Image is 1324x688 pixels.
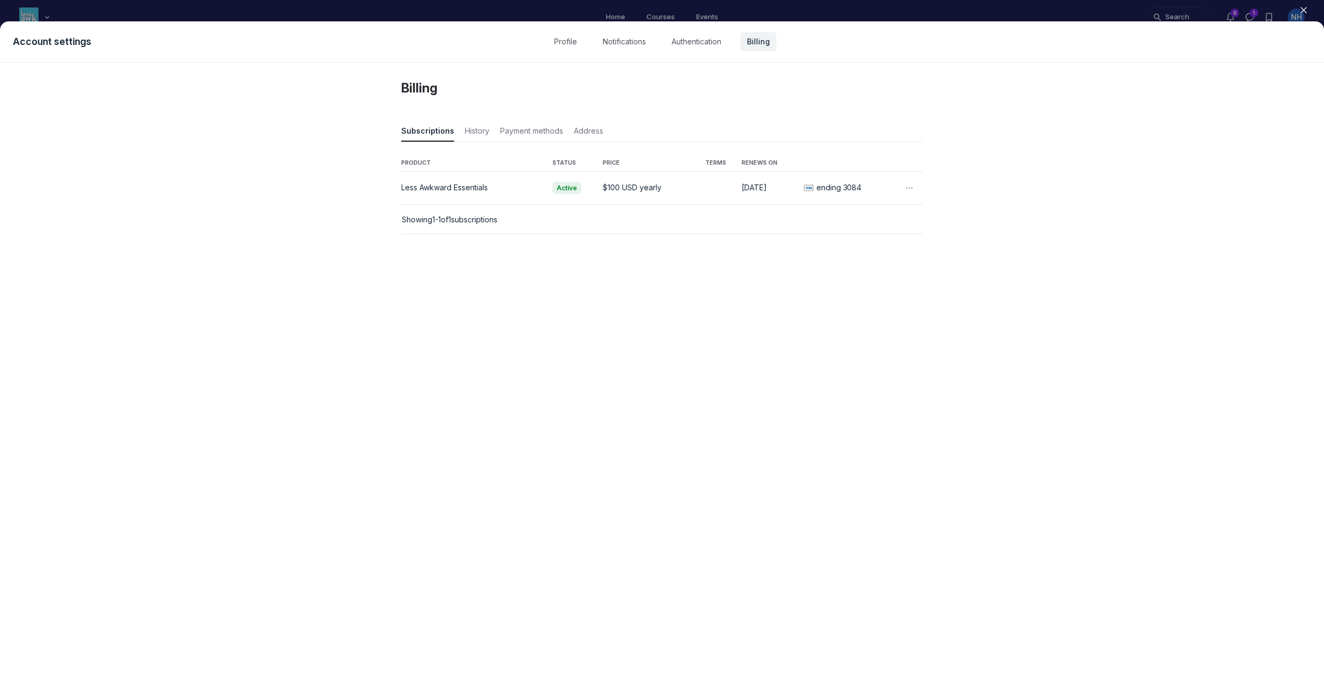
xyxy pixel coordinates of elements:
div: Less Awkward Essentials [401,182,506,193]
th: RENEWS ON [742,149,804,172]
span: 1 [448,215,451,224]
span: Address [574,126,603,141]
th: PRICE [603,149,705,172]
span: Showing of subscriptions [402,215,497,224]
th: TERMS [705,149,742,172]
th: PRODUCT [401,149,552,172]
p: ending 3084 [816,182,861,193]
span: History [465,126,489,141]
span: Active [552,182,581,194]
span: [DATE] [742,183,767,192]
td: $100 USD yearly [603,172,705,205]
th: STATUS [552,149,603,172]
h4: Billing [401,80,923,97]
a: Billing [741,32,776,51]
a: Authentication [665,32,728,51]
span: Payment methods [500,126,563,141]
a: Notifications [596,32,652,51]
span: 1 - 1 [432,215,441,224]
span: Account settings [13,34,91,49]
span: Subscriptions [401,126,454,136]
a: Profile [548,32,583,51]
